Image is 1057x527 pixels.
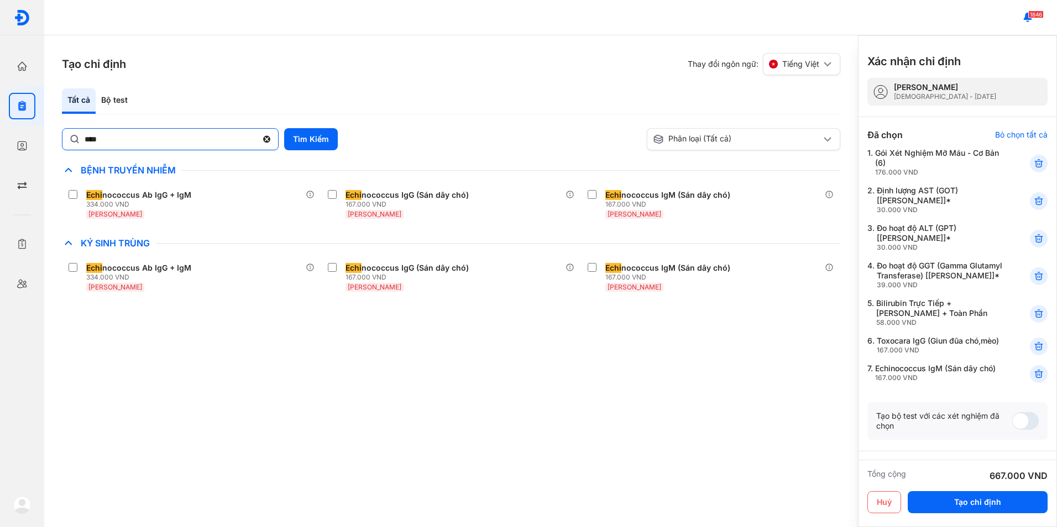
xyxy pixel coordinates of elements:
div: 7. [867,363,1003,382]
div: 334.000 VND [86,273,196,282]
div: 334.000 VND [86,200,196,209]
div: nococcus IgG (Sán dây chó) [346,190,469,200]
span: [PERSON_NAME] [608,210,661,218]
div: Phân loại (Tất cả) [653,134,821,145]
span: Echi [605,263,621,273]
div: Bilirubin Trực Tiếp + [PERSON_NAME] + Toàn Phần [876,298,1003,327]
button: Tìm Kiếm [284,128,338,150]
div: Toxocara IgG (Giun đũa chó,mèo) [877,336,999,355]
div: Tổng cộng [867,469,906,482]
div: [PERSON_NAME] [894,82,996,92]
div: Định lượng AST (GOT) [[PERSON_NAME]]* [877,186,1003,214]
div: 176.000 VND [875,168,1003,177]
div: 167.000 VND [605,273,735,282]
div: 4. [867,261,1003,289]
span: Echi [86,263,102,273]
div: Thay đổi ngôn ngữ: [688,53,840,75]
span: [PERSON_NAME] [348,210,401,218]
span: Echi [346,263,362,273]
h3: Tạo chỉ định [62,56,126,72]
button: Huỷ [867,491,901,513]
span: Echi [346,190,362,200]
div: 3. [867,223,1003,252]
span: [PERSON_NAME] [348,283,401,291]
div: 167.000 VND [346,200,473,209]
div: Gói Xét Nghiệm Mỡ Máu - Cơ Bản (6) [875,148,1003,177]
div: 167.000 VND [346,273,473,282]
button: Tạo chỉ định [908,491,1048,513]
div: 58.000 VND [876,318,1003,327]
span: Bệnh Truyền Nhiễm [75,165,181,176]
span: 1846 [1028,10,1044,18]
span: Tiếng Việt [782,59,819,69]
div: nococcus Ab IgG + IgM [86,190,191,200]
span: Echi [86,190,102,200]
div: 167.000 VND [877,346,999,355]
span: [PERSON_NAME] [608,283,661,291]
div: nococcus IgG (Sán dây chó) [346,263,469,273]
div: 30.000 VND [877,205,1003,214]
div: nococcus IgM (Sán dây chó) [605,263,730,273]
div: Bộ test [96,88,133,114]
div: Echinococcus IgM (Sán dây chó) [875,363,996,382]
img: logo [14,9,30,26]
span: [PERSON_NAME] [88,283,142,291]
div: 5. [867,298,1003,327]
div: Bỏ chọn tất cả [995,130,1048,140]
div: Tạo bộ test với các xét nghiệm đã chọn [876,411,1012,431]
div: Tất cả [62,88,96,114]
div: nococcus Ab IgG + IgM [86,263,191,273]
div: Đã chọn [867,128,903,141]
div: 667.000 VND [990,469,1048,482]
span: Ký Sinh Trùng [75,238,155,249]
div: nococcus IgM (Sán dây chó) [605,190,730,200]
div: 39.000 VND [877,281,1003,289]
span: [PERSON_NAME] [88,210,142,218]
div: 6. [867,336,1003,355]
div: Đo hoạt độ ALT (GPT) [[PERSON_NAME]]* [877,223,1003,252]
div: 30.000 VND [877,243,1003,252]
div: 167.000 VND [875,373,996,382]
h3: Xác nhận chỉ định [867,54,961,69]
div: [DEMOGRAPHIC_DATA] - [DATE] [894,92,996,101]
div: 2. [867,186,1003,214]
div: Đo hoạt độ GGT (Gamma Glutamyl Transferase) [[PERSON_NAME]]* [877,261,1003,289]
img: logo [13,496,31,514]
span: Echi [605,190,621,200]
div: 1. [867,148,1003,177]
div: 167.000 VND [605,200,735,209]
